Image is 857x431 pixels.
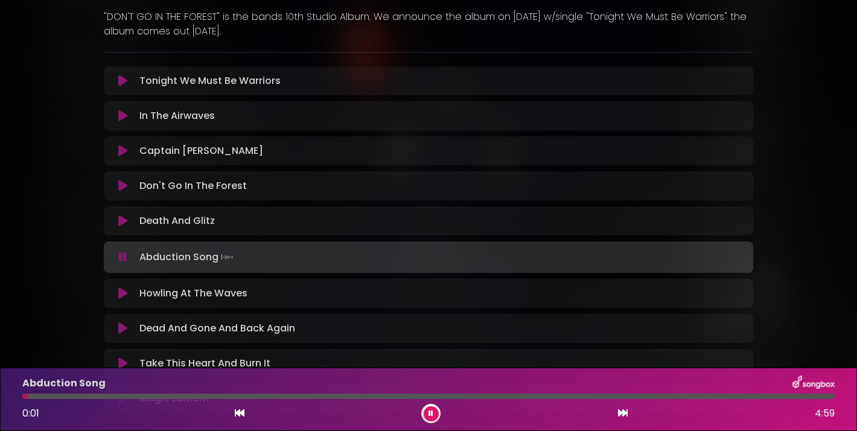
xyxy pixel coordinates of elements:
span: 4:59 [815,406,835,421]
p: Abduction Song [22,376,106,391]
p: Death And Glitz [139,214,215,228]
p: Captain [PERSON_NAME] [139,144,263,158]
p: Tonight We Must Be Warriors [139,74,281,88]
p: Don't Go In The Forest [139,179,247,193]
p: Dead And Gone And Back Again [139,321,295,336]
p: "DON'T GO IN THE FOREST" is the bands 10th Studio Album. We announce the album on [DATE] w/single... [104,10,753,39]
p: Howling At The Waves [139,286,247,301]
span: 0:01 [22,406,39,420]
p: Take This Heart And Burn It [139,356,270,371]
p: In The Airwaves [139,109,215,123]
p: Abduction Song [139,249,235,266]
img: songbox-logo-white.png [792,375,835,391]
img: waveform4.gif [218,249,235,266]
